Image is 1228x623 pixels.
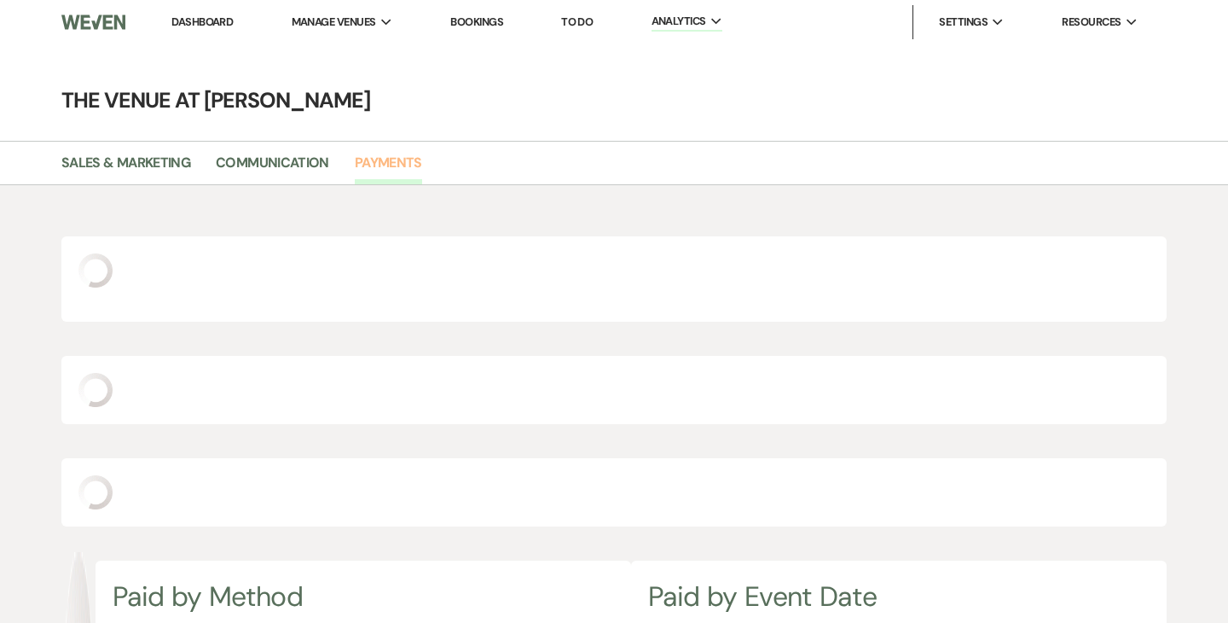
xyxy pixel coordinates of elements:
[78,373,113,407] img: loading spinner
[171,15,233,29] a: Dashboard
[450,15,503,29] a: Bookings
[939,14,988,31] span: Settings
[355,152,422,184] a: Payments
[61,152,190,184] a: Sales & Marketing
[78,475,113,509] img: loading spinner
[61,4,125,40] img: Weven Logo
[561,15,593,29] a: To Do
[78,253,113,288] img: loading spinner
[652,13,706,30] span: Analytics
[648,578,1150,616] h4: Paid by Event Date
[113,578,614,616] h4: Paid by Method
[292,14,376,31] span: Manage Venues
[216,152,329,184] a: Communication
[1062,14,1121,31] span: Resources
